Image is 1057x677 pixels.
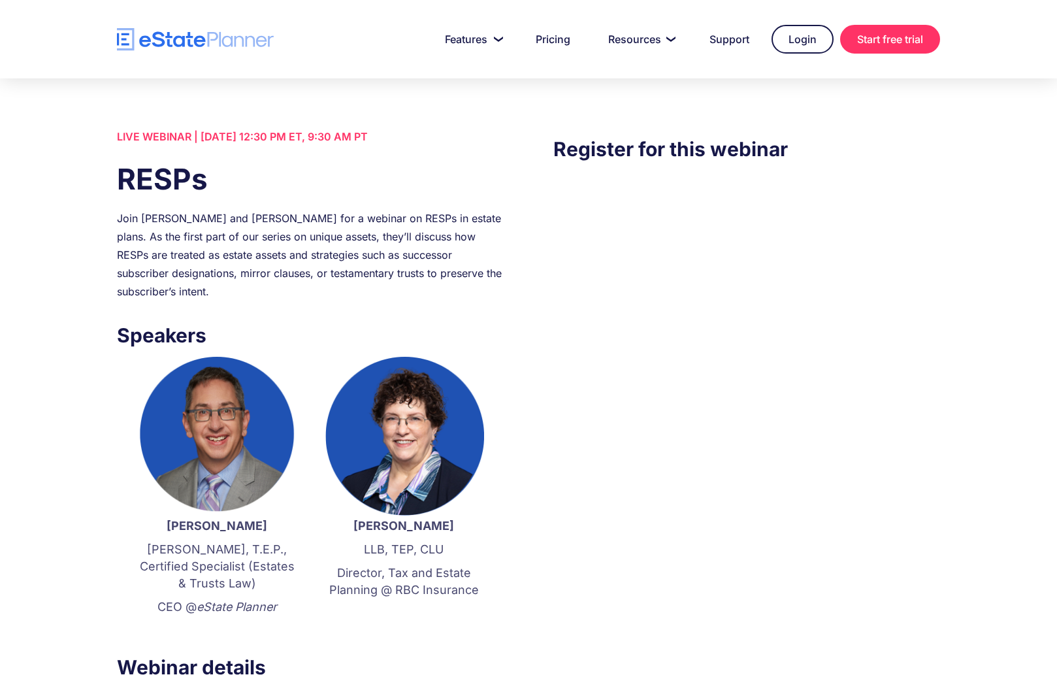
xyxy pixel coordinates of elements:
strong: [PERSON_NAME] [353,519,454,533]
a: Start free trial [840,25,940,54]
div: LIVE WEBINAR | [DATE] 12:30 PM ET, 9:30 AM PT [117,127,504,146]
a: Login [772,25,834,54]
a: Support [694,26,765,52]
p: CEO @ [137,599,297,616]
a: Pricing [520,26,586,52]
p: LLB, TEP, CLU [323,541,484,558]
a: Resources [593,26,687,52]
a: home [117,28,274,51]
h1: RESPs [117,159,504,199]
p: ‍ [323,605,484,622]
div: Join [PERSON_NAME] and [PERSON_NAME] for a webinar on RESPs in estate plans. As the first part of... [117,209,504,301]
iframe: Form 0 [553,190,940,424]
h3: Speakers [117,320,504,350]
p: [PERSON_NAME], T.E.P., Certified Specialist (Estates & Trusts Law) [137,541,297,592]
a: Features [429,26,513,52]
em: eState Planner [197,600,277,614]
p: Director, Tax and Estate Planning @ RBC Insurance [323,565,484,599]
h3: Register for this webinar [553,134,940,164]
strong: [PERSON_NAME] [167,519,267,533]
p: ‍ [137,622,297,639]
